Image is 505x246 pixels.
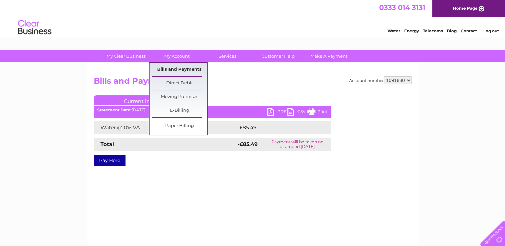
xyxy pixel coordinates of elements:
[94,108,331,112] div: [DATE]
[98,50,154,62] a: My Clear Business
[152,119,207,133] a: Paper Billing
[307,108,327,117] a: Print
[287,108,307,117] a: CSV
[152,77,207,90] a: Direct Debit
[461,28,477,33] a: Contact
[349,76,412,84] div: Account number
[149,50,204,62] a: My Account
[404,28,419,33] a: Energy
[447,28,457,33] a: Blog
[95,4,411,32] div: Clear Business is a trading name of Verastar Limited (registered in [GEOGRAPHIC_DATA] No. 3667643...
[301,50,356,62] a: Make A Payment
[94,76,412,89] h2: Bills and Payments
[152,90,207,104] a: Moving Premises
[251,50,306,62] a: Customer Help
[97,107,132,112] b: Statement Date:
[264,138,331,151] td: Payment will be taken on or around [DATE]
[388,28,400,33] a: Water
[423,28,443,33] a: Telecoms
[94,95,194,105] a: Current Invoice
[200,50,255,62] a: Services
[379,3,425,12] a: 0333 014 3131
[152,104,207,117] a: E-Billing
[100,141,114,147] strong: Total
[152,63,207,76] a: Bills and Payments
[94,155,125,166] a: Pay Here
[94,121,236,134] td: Water @ 0% VAT
[483,28,499,33] a: Log out
[238,141,258,147] strong: -£85.49
[18,17,52,38] img: logo.png
[236,121,318,134] td: -£85.49
[267,108,287,117] a: PDF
